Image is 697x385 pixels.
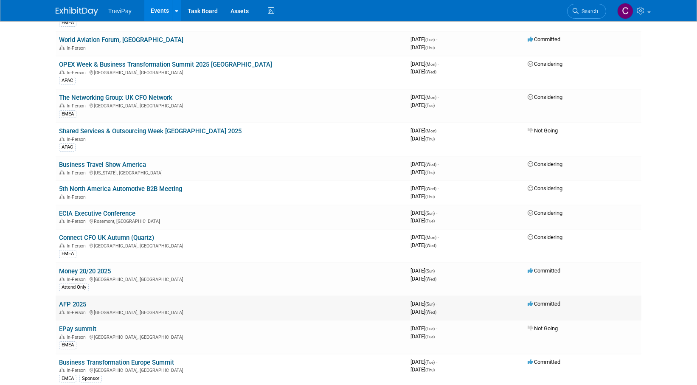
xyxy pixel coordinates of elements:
a: Shared Services & Outsourcing Week [GEOGRAPHIC_DATA] 2025 [59,127,242,135]
a: The Networking Group: UK CFO Network [59,94,172,101]
a: EPay summit [59,325,96,333]
div: [GEOGRAPHIC_DATA], [GEOGRAPHIC_DATA] [59,275,404,282]
div: [GEOGRAPHIC_DATA], [GEOGRAPHIC_DATA] [59,69,404,76]
span: (Thu) [425,45,435,50]
span: - [436,210,437,216]
div: Sponsor [79,375,102,382]
span: In-Person [67,70,88,76]
span: (Tue) [425,103,435,108]
a: Business Travel Show America [59,161,146,169]
span: TreviPay [108,8,132,14]
img: In-Person Event [59,334,65,339]
span: (Thu) [425,137,435,141]
span: [DATE] [410,234,439,240]
span: (Sun) [425,211,435,216]
span: (Mon) [425,129,436,133]
span: - [436,359,437,365]
a: ECIA Executive Conference [59,210,135,217]
span: [DATE] [410,185,439,191]
a: Connect CFO UK Autumn (Quartz) [59,234,154,242]
span: - [438,94,439,100]
span: [DATE] [410,161,439,167]
span: Not Going [528,127,558,134]
span: (Sun) [425,269,435,273]
span: (Mon) [425,235,436,240]
div: APAC [59,143,76,151]
span: Considering [528,94,562,100]
span: [DATE] [410,193,435,200]
span: (Wed) [425,310,436,315]
span: - [438,61,439,67]
span: [DATE] [410,275,436,282]
span: [DATE] [410,36,437,42]
div: EMEA [59,341,76,349]
span: (Tue) [425,37,435,42]
img: In-Person Event [59,219,65,223]
a: Money 20/20 2025 [59,267,111,275]
span: [DATE] [410,94,439,100]
span: (Wed) [425,243,436,248]
img: In-Person Event [59,170,65,174]
span: [DATE] [410,44,435,51]
span: Considering [528,61,562,67]
span: Considering [528,185,562,191]
div: EMEA [59,250,76,258]
span: (Wed) [425,186,436,191]
span: [DATE] [410,68,436,75]
span: [DATE] [410,359,437,365]
span: (Wed) [425,277,436,281]
span: Considering [528,234,562,240]
span: - [436,325,437,332]
span: [DATE] [410,102,435,108]
span: In-Person [67,334,88,340]
img: Celia Ahrens [617,3,633,19]
span: [DATE] [410,217,435,224]
span: In-Person [67,170,88,176]
div: Attend Only [59,284,89,291]
span: [DATE] [410,325,437,332]
span: (Thu) [425,170,435,175]
span: - [436,267,437,274]
div: [GEOGRAPHIC_DATA], [GEOGRAPHIC_DATA] [59,242,404,249]
img: In-Person Event [59,194,65,199]
div: EMEA [59,110,76,118]
span: (Wed) [425,70,436,74]
span: [DATE] [410,135,435,142]
a: OPEX Week & Business Transformation Summit 2025 [GEOGRAPHIC_DATA] [59,61,272,68]
div: [GEOGRAPHIC_DATA], [GEOGRAPHIC_DATA] [59,102,404,109]
img: ExhibitDay [56,7,98,16]
span: In-Person [67,103,88,109]
span: [DATE] [410,61,439,67]
span: (Tue) [425,219,435,223]
a: AFP 2025 [59,301,86,308]
span: In-Person [67,194,88,200]
span: - [438,185,439,191]
span: - [438,127,439,134]
div: [GEOGRAPHIC_DATA], [GEOGRAPHIC_DATA] [59,309,404,315]
span: [DATE] [410,366,435,373]
span: (Sun) [425,302,435,306]
span: [DATE] [410,210,437,216]
span: [DATE] [410,242,436,248]
span: [DATE] [410,301,437,307]
span: Considering [528,161,562,167]
span: Committed [528,301,560,307]
img: In-Person Event [59,45,65,50]
span: Committed [528,267,560,274]
span: (Thu) [425,368,435,372]
span: - [438,161,439,167]
span: (Tue) [425,326,435,331]
a: World Aviation Forum, [GEOGRAPHIC_DATA] [59,36,183,44]
span: [DATE] [410,267,437,274]
span: [DATE] [410,127,439,134]
span: Committed [528,36,560,42]
span: (Thu) [425,194,435,199]
span: In-Person [67,368,88,373]
span: In-Person [67,219,88,224]
img: In-Person Event [59,243,65,247]
span: - [436,36,437,42]
div: EMEA [59,375,76,382]
span: [DATE] [410,169,435,175]
span: In-Person [67,45,88,51]
span: In-Person [67,243,88,249]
